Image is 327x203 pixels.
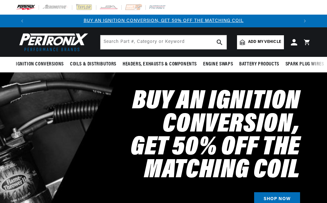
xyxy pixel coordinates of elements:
[100,35,227,49] input: Search Part #, Category or Keyword
[213,35,227,49] button: search button
[84,18,244,23] a: BUY AN IGNITION CONVERSION, GET 50% OFF THE MATCHING COIL
[29,17,298,24] div: Announcement
[298,15,311,27] button: Translation missing: en.sections.announcements.next_announcement
[67,57,119,72] summary: Coils & Distributors
[16,57,67,72] summary: Ignition Conversions
[123,61,197,68] span: Headers, Exhausts & Components
[29,90,300,182] h2: Buy an Ignition Conversion, Get 50% off the Matching Coil
[285,61,324,68] span: Spark Plug Wires
[248,39,281,45] span: Add my vehicle
[16,61,64,68] span: Ignition Conversions
[16,31,89,53] img: Pertronix
[236,57,282,72] summary: Battery Products
[203,61,233,68] span: Engine Swaps
[16,15,29,27] button: Translation missing: en.sections.announcements.previous_announcement
[239,61,279,68] span: Battery Products
[70,61,116,68] span: Coils & Distributors
[237,35,284,49] a: Add my vehicle
[200,57,236,72] summary: Engine Swaps
[29,17,298,24] div: 1 of 3
[119,57,200,72] summary: Headers, Exhausts & Components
